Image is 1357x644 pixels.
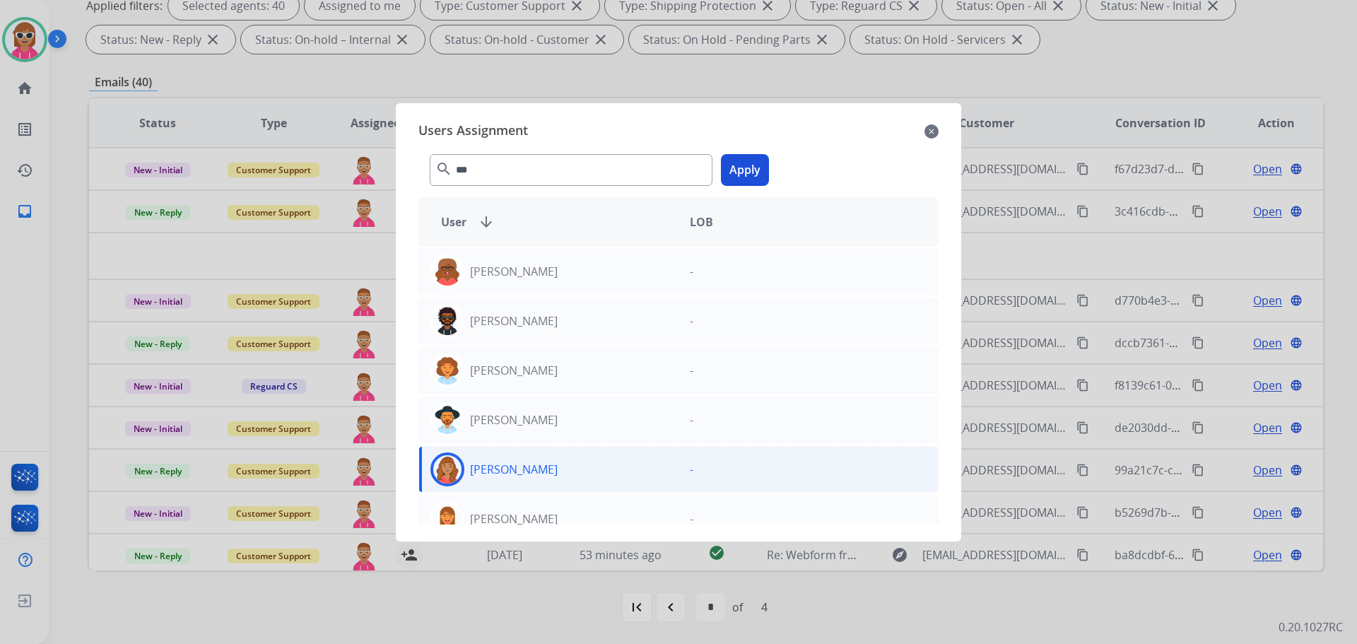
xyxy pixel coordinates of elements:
mat-icon: arrow_downward [478,213,495,230]
button: Apply [721,154,769,186]
p: [PERSON_NAME] [470,411,558,428]
p: [PERSON_NAME] [470,263,558,280]
p: - [690,263,693,280]
p: - [690,510,693,527]
div: User [430,213,678,230]
span: LOB [690,213,713,230]
p: - [690,312,693,329]
p: [PERSON_NAME] [470,461,558,478]
p: [PERSON_NAME] [470,362,558,379]
mat-icon: close [924,123,939,140]
p: - [690,461,693,478]
span: Users Assignment [418,120,528,143]
p: [PERSON_NAME] [470,510,558,527]
p: [PERSON_NAME] [470,312,558,329]
p: - [690,362,693,379]
p: - [690,411,693,428]
mat-icon: search [435,160,452,177]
